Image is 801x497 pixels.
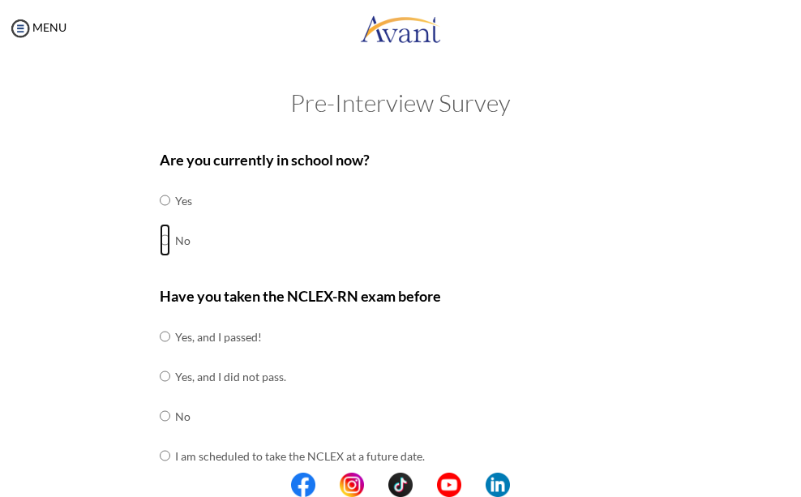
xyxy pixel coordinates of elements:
[160,287,441,305] b: Have you taken the NCLEX-RN exam before
[388,473,413,497] img: tt.png
[315,473,340,497] img: blank.png
[175,181,192,221] td: Yes
[8,20,66,34] a: MENU
[364,473,388,497] img: blank.png
[175,317,425,357] td: Yes, and I passed!
[175,396,425,436] td: No
[291,473,315,497] img: fb.png
[175,357,425,396] td: Yes, and I did not pass.
[437,473,461,497] img: yt.png
[16,89,785,116] h2: Pre-Interview Survey
[461,473,486,497] img: blank.png
[413,473,437,497] img: blank.png
[175,221,192,260] td: No
[486,473,510,497] img: li.png
[8,16,32,41] img: icon-menu.png
[360,4,441,53] img: logo.png
[175,436,425,476] td: I am scheduled to take the NCLEX at a future date.
[160,151,370,169] b: Are you currently in school now?
[340,473,364,497] img: in.png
